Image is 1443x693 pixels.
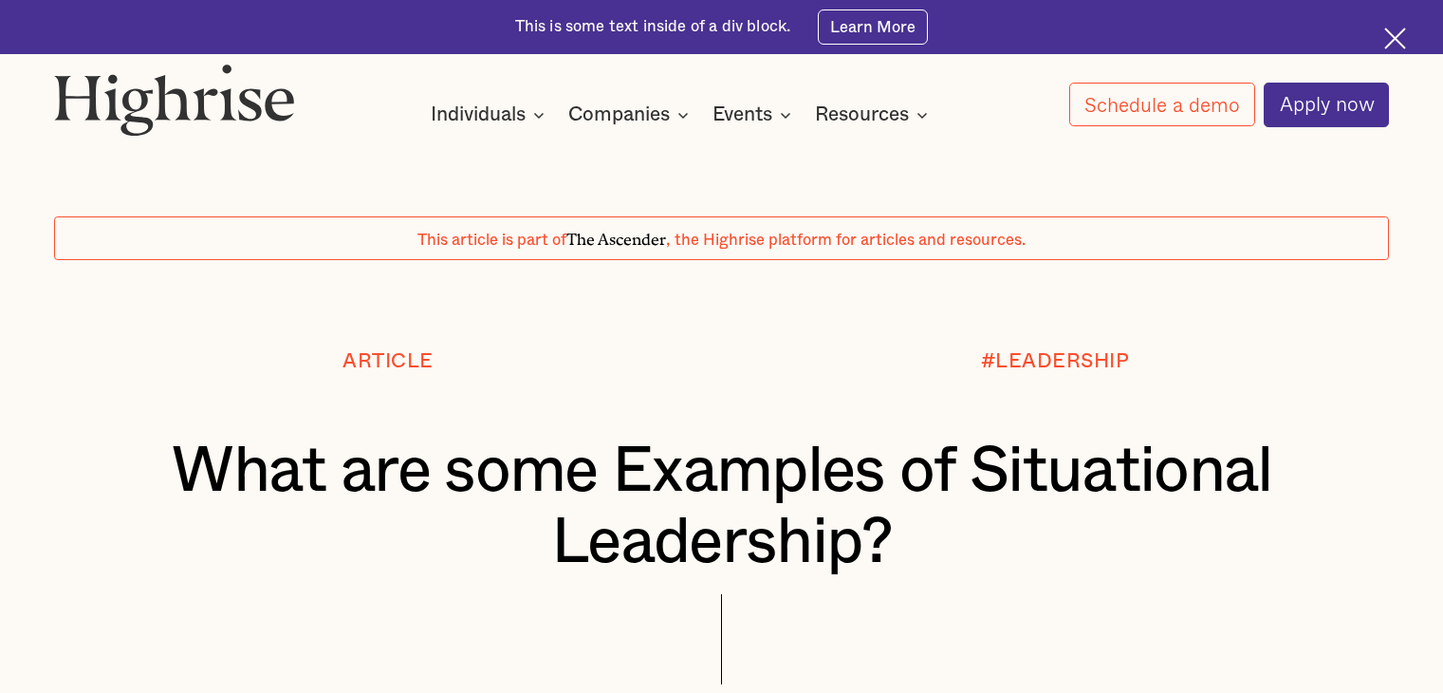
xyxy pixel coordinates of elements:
div: Article [342,350,434,373]
div: Resources [815,103,934,126]
a: Schedule a demo [1069,83,1255,126]
div: #LEADERSHIP [981,350,1130,373]
div: Individuals [431,103,526,126]
img: Highrise logo [54,64,295,137]
div: Events [712,103,797,126]
div: Resources [815,103,909,126]
a: Learn More [818,9,929,44]
div: Individuals [431,103,550,126]
h1: What are some Examples of Situational Leadership? [110,436,1334,577]
span: The Ascender [566,227,666,246]
div: This is some text inside of a div block. [515,16,791,38]
span: This article is part of [417,233,566,248]
div: Events [712,103,772,126]
div: Companies [568,103,694,126]
div: Companies [568,103,670,126]
img: Cross icon [1384,28,1406,49]
a: Apply now [1264,83,1389,127]
span: , the Highrise platform for articles and resources. [666,233,1026,248]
